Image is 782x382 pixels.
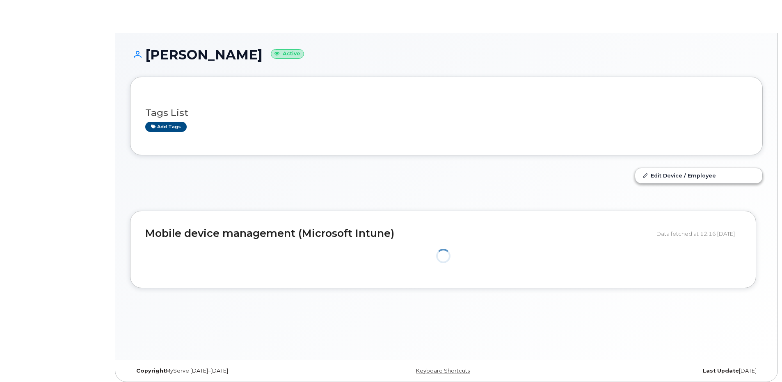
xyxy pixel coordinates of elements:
[145,122,187,132] a: Add tags
[130,48,763,62] h1: [PERSON_NAME]
[416,368,470,374] a: Keyboard Shortcuts
[271,49,304,59] small: Active
[703,368,739,374] strong: Last Update
[635,168,762,183] a: Edit Device / Employee
[552,368,763,374] div: [DATE]
[136,368,166,374] strong: Copyright
[145,228,650,239] h2: Mobile device management (Microsoft Intune)
[656,226,741,241] div: Data fetched at 12:16 [DATE]
[145,108,748,118] h3: Tags List
[130,368,341,374] div: MyServe [DATE]–[DATE]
